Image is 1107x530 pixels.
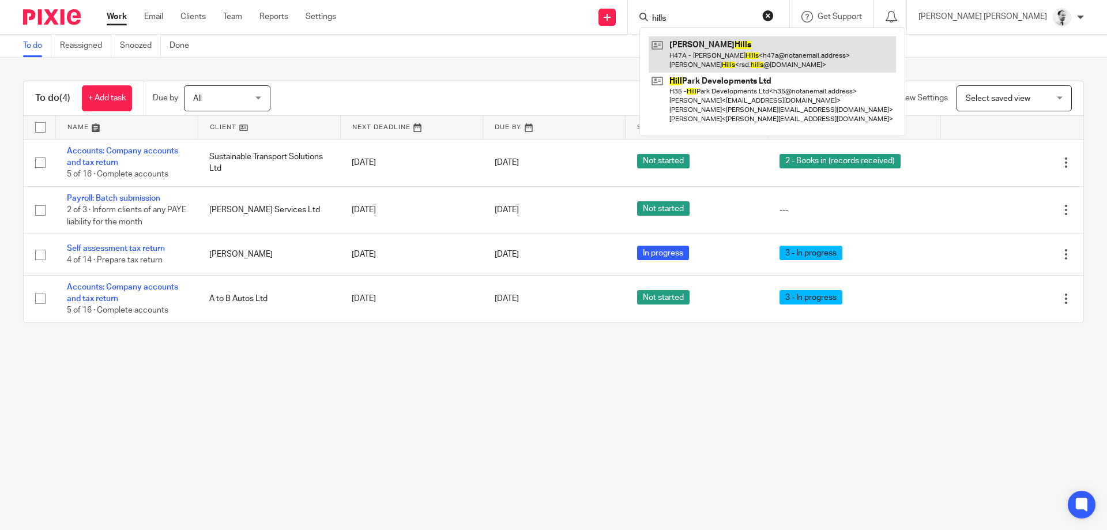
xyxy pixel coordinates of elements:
td: [DATE] [340,139,483,186]
a: Accounts: Company accounts and tax return [67,283,178,303]
td: Sustainable Transport Solutions Ltd [198,139,340,186]
p: [PERSON_NAME] [PERSON_NAME] [918,11,1047,22]
span: 4 of 14 · Prepare tax return [67,257,163,265]
span: 5 of 16 · Complete accounts [67,170,168,178]
td: [DATE] [340,186,483,234]
span: 3 - In progress [780,246,842,260]
span: In progress [637,246,689,260]
img: Mass_2025.jpg [1053,8,1071,27]
a: Self assessment tax return [67,245,165,253]
h1: To do [35,92,70,104]
span: Select saved view [966,95,1030,103]
span: [DATE] [495,295,519,303]
a: Done [170,35,198,57]
a: Reports [259,11,288,22]
a: + Add task [82,85,132,111]
span: 3 - In progress [780,290,842,305]
span: [DATE] [495,206,519,214]
span: Not started [637,154,690,168]
td: A to B Autos Ltd [198,275,340,322]
button: Clear [762,10,774,21]
a: Email [144,11,163,22]
span: Not started [637,201,690,216]
a: Reassigned [60,35,111,57]
td: [DATE] [340,234,483,275]
span: 5 of 16 · Complete accounts [67,306,168,314]
span: All [193,95,202,103]
a: Snoozed [120,35,161,57]
td: [PERSON_NAME] [198,234,340,275]
td: [PERSON_NAME] Services Ltd [198,186,340,234]
span: (4) [59,93,70,103]
a: Work [107,11,127,22]
span: Not started [637,290,690,305]
span: [DATE] [495,159,519,167]
td: [DATE] [340,275,483,322]
a: Team [223,11,242,22]
a: Settings [306,11,336,22]
span: [DATE] [495,250,519,258]
input: Search [651,14,755,24]
span: View Settings [898,94,948,102]
span: 2 of 3 · Inform clients of any PAYE liability for the month [67,206,186,226]
a: Payroll: Batch submission [67,194,160,202]
a: To do [23,35,51,57]
p: Due by [153,92,178,104]
span: Get Support [818,13,862,21]
div: --- [780,204,929,216]
span: 2 - Books in (records received) [780,154,901,168]
a: Accounts: Company accounts and tax return [67,147,178,167]
a: Clients [180,11,206,22]
img: Pixie [23,9,81,25]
